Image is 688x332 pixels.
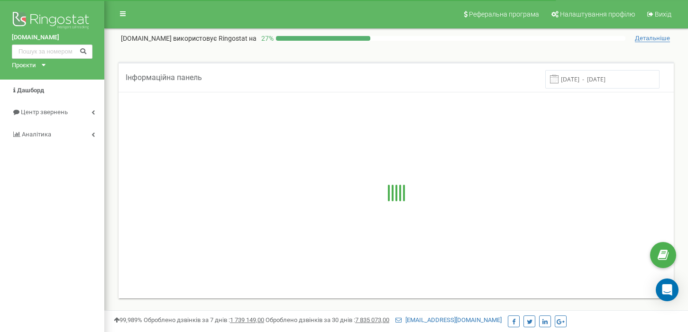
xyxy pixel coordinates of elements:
[121,34,257,43] p: [DOMAIN_NAME]
[656,278,679,301] div: Open Intercom Messenger
[257,34,276,43] p: 27 %
[12,61,36,70] div: Проєкти
[469,10,539,18] span: Реферальна програма
[635,35,670,42] span: Детальніше
[12,33,92,42] a: [DOMAIN_NAME]
[17,87,44,94] span: Дашборд
[126,73,202,82] span: Інформаційна панель
[355,316,389,323] u: 7 835 073,00
[12,45,92,59] input: Пошук за номером
[266,316,389,323] span: Оброблено дзвінків за 30 днів :
[395,316,502,323] a: [EMAIL_ADDRESS][DOMAIN_NAME]
[21,108,68,116] span: Центр звернень
[655,10,671,18] span: Вихід
[22,131,51,138] span: Аналiтика
[144,316,264,323] span: Оброблено дзвінків за 7 днів :
[230,316,264,323] u: 1 739 149,00
[114,316,142,323] span: 99,989%
[173,35,257,42] span: використовує Ringostat на
[560,10,635,18] span: Налаштування профілю
[12,9,92,33] img: Ringostat logo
